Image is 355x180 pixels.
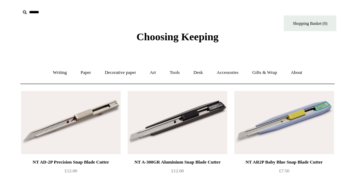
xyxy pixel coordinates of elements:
[163,63,186,82] a: Tools
[129,158,226,166] div: NT A-300GR Aluminium Snap Blade Cutter
[234,91,334,154] a: NT AR2P Baby Blue Snap Blade Cutter NT AR2P Baby Blue Snap Blade Cutter
[128,91,227,154] a: NT A-300GR Aluminium Snap Blade Cutter NT A-300GR Aluminium Snap Blade Cutter
[171,168,184,173] span: £12.00
[284,63,309,82] a: About
[234,91,334,154] img: NT AR2P Baby Blue Snap Blade Cutter
[236,158,332,166] div: NT AR2P Baby Blue Snap Blade Cutter
[99,63,142,82] a: Decorative paper
[143,63,162,82] a: Art
[210,63,245,82] a: Accessories
[47,63,73,82] a: Writing
[136,36,219,41] a: Choosing Keeping
[65,168,77,173] span: £12.00
[128,91,227,154] img: NT A-300GR Aluminium Snap Blade Cutter
[284,15,336,31] a: Shopping Basket (0)
[136,31,219,42] span: Choosing Keeping
[23,158,119,166] div: NT AD-2P Precision Snap Blade Cutter
[21,91,121,154] img: NT AD-2P Precision Snap Blade Cutter
[21,91,121,154] a: NT AD-2P Precision Snap Blade Cutter NT AD-2P Precision Snap Blade Cutter
[74,63,98,82] a: Paper
[279,168,289,173] span: £7.50
[246,63,283,82] a: Gifts & Wrap
[187,63,209,82] a: Desk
